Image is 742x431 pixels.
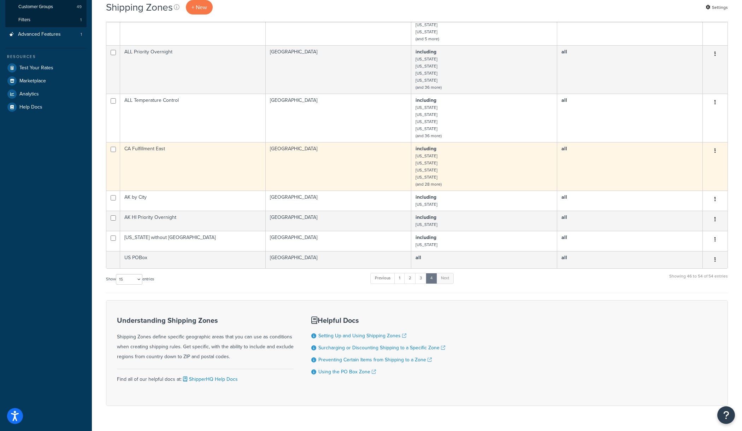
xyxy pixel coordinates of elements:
small: [US_STATE] [416,104,437,111]
td: [GEOGRAPHIC_DATA] [266,211,411,231]
b: including [416,193,436,201]
span: Filters [18,17,30,23]
a: Previous [370,273,395,284]
a: Setting Up and Using Shipping Zones [318,332,406,339]
b: including [416,48,436,56]
a: 1 [394,273,405,284]
td: AK by City [120,191,266,211]
span: 1 [81,31,82,37]
span: Help Docs [19,104,42,110]
a: Settings [706,2,728,12]
a: 4 [426,273,437,284]
span: Customer Groups [18,4,53,10]
td: AK HI Priority Overnight [120,211,266,231]
small: (and 36 more) [416,133,442,139]
div: Find all of our helpful docs at: [117,369,294,384]
a: Using the PO Box Zone [318,368,376,375]
small: [US_STATE] [416,153,437,159]
small: [US_STATE] [416,126,437,132]
small: (and 28 more) [416,181,442,187]
small: [US_STATE] [416,77,437,83]
span: 1 [80,17,82,23]
b: all [561,145,567,152]
a: Test Your Rates [5,62,87,74]
a: Filters 1 [5,13,87,27]
a: ShipperHQ Help Docs [182,375,238,383]
td: [US_STATE] without [GEOGRAPHIC_DATA] [120,231,266,251]
small: (and 36 more) [416,84,442,91]
h1: Shipping Zones [106,0,173,14]
select: Showentries [116,274,142,285]
a: Customer Groups 49 [5,0,87,13]
b: including [416,97,436,104]
a: Advanced Features 1 [5,28,87,41]
span: Analytics [19,91,39,97]
small: [US_STATE] [416,221,437,228]
h3: Understanding Shipping Zones [117,316,294,324]
b: all [416,254,421,261]
li: Advanced Features [5,28,87,41]
b: all [561,48,567,56]
div: Resources [5,54,87,60]
b: all [561,97,567,104]
span: + New [192,3,207,11]
small: [US_STATE] [416,174,437,180]
td: ALL Priority Overnight [120,45,266,94]
b: all [561,214,567,221]
a: Marketplace [5,75,87,87]
span: 49 [77,4,82,10]
small: [US_STATE] [416,111,437,118]
b: including [416,145,436,152]
a: Help Docs [5,101,87,113]
a: Preventing Certain Items from Shipping to a Zone [318,356,432,363]
a: Next [436,273,454,284]
td: [GEOGRAPHIC_DATA] [266,191,411,211]
h3: Helpful Docs [311,316,445,324]
small: [US_STATE] [416,167,437,173]
span: Advanced Features [18,31,61,37]
small: [US_STATE] [416,241,437,248]
label: Show entries [106,274,154,285]
small: (and 5 more) [416,36,439,42]
td: [GEOGRAPHIC_DATA] [266,142,411,191]
small: [US_STATE] [416,201,437,208]
small: [US_STATE] [416,70,437,76]
small: [US_STATE] [416,56,437,62]
span: Marketplace [19,78,46,84]
td: CA Fulfillment East [120,142,266,191]
small: [US_STATE] [416,118,437,125]
b: all [561,254,567,261]
td: [GEOGRAPHIC_DATA] [266,45,411,94]
b: including [416,234,436,241]
a: Surcharging or Discounting Shipping to a Specific Zone [318,344,445,351]
td: US POBox [120,251,266,268]
td: [GEOGRAPHIC_DATA] [266,251,411,268]
div: Showing 46 to 54 of 54 entries [669,272,728,287]
small: [US_STATE] [416,63,437,69]
a: 2 [404,273,416,284]
b: including [416,214,436,221]
td: ALL Temperature Control [120,94,266,142]
span: Test Your Rates [19,65,53,71]
li: Customer Groups [5,0,87,13]
small: [US_STATE] [416,29,437,35]
small: [US_STATE] [416,160,437,166]
small: [US_STATE] [416,22,437,28]
li: Filters [5,13,87,27]
td: [GEOGRAPHIC_DATA] [266,94,411,142]
a: Analytics [5,88,87,100]
div: Shipping Zones define specific geographic areas that you can use as conditions when creating ship... [117,316,294,362]
td: [GEOGRAPHIC_DATA] [266,231,411,251]
button: Open Resource Center [717,406,735,424]
a: 3 [415,273,426,284]
b: all [561,234,567,241]
b: all [561,193,567,201]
